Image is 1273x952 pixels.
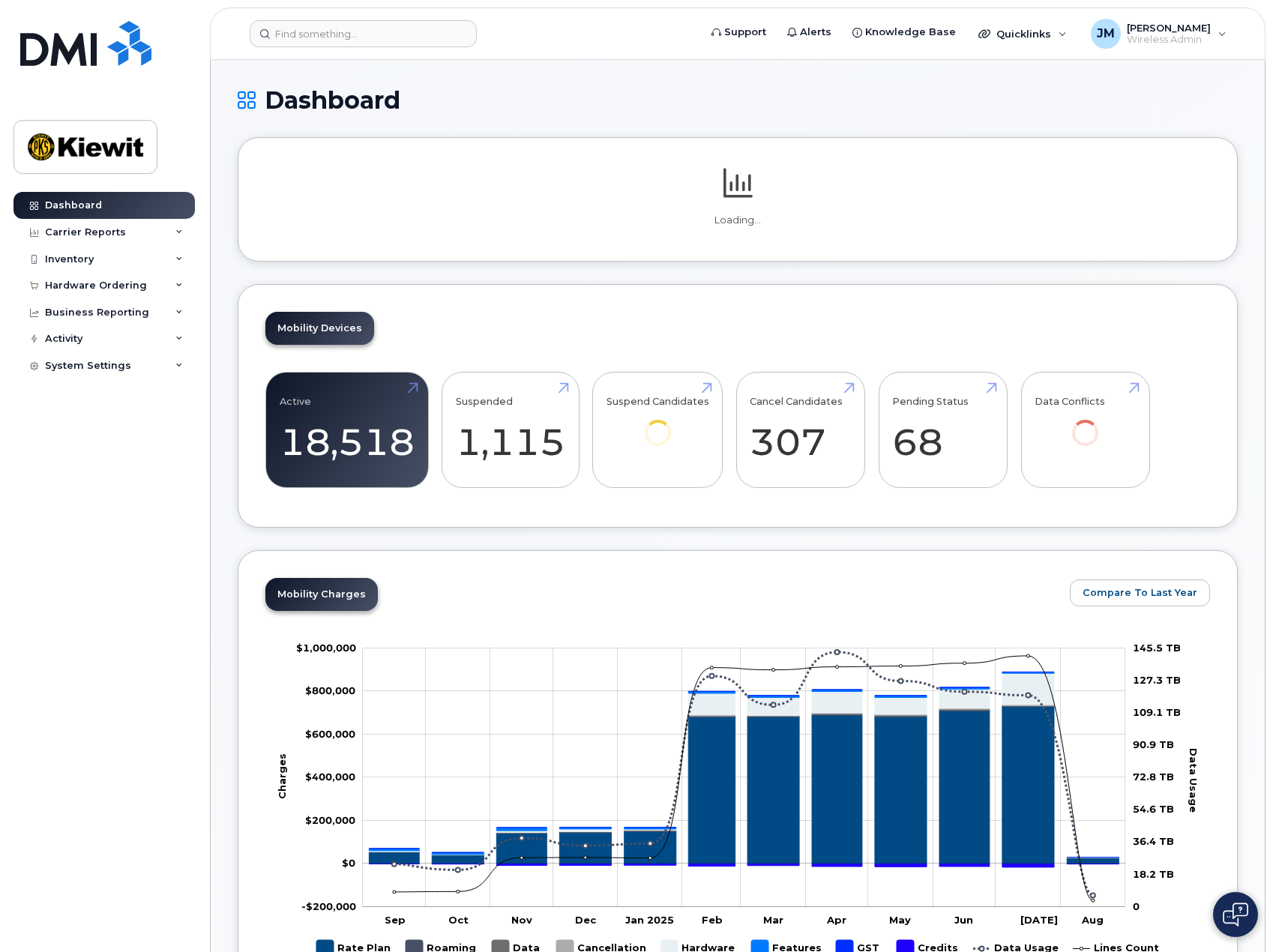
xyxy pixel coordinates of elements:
a: Mobility Charges [265,578,378,611]
tspan: $1,000,000 [296,642,356,654]
tspan: [DATE] [1020,914,1058,926]
g: $0 [296,642,356,654]
tspan: $200,000 [305,814,355,826]
g: $0 [305,685,355,697]
tspan: $400,000 [305,771,355,783]
tspan: Charges [276,753,288,799]
tspan: Jun [954,914,973,926]
tspan: 72.8 TB [1133,771,1174,783]
a: Suspended 1,115 [456,381,565,480]
tspan: May [889,914,911,926]
tspan: 36.4 TB [1133,836,1174,848]
g: $0 [305,771,355,783]
g: $0 [305,814,355,826]
tspan: Nov [511,914,532,926]
p: Loading... [265,214,1210,227]
tspan: 127.3 TB [1133,674,1181,686]
tspan: Mar [763,914,783,926]
g: $0 [305,728,355,740]
tspan: 109.1 TB [1133,706,1181,718]
tspan: Aug [1081,914,1104,926]
tspan: 0 [1133,900,1140,912]
a: Data Conflicts [1035,381,1136,467]
a: Active 18,518 [280,381,415,480]
tspan: 145.5 TB [1133,642,1181,654]
h1: Dashboard [238,87,1238,113]
tspan: 54.6 TB [1133,804,1174,816]
a: Pending Status 68 [892,381,993,480]
tspan: Jan 2025 [625,914,674,926]
tspan: Data Usage [1188,748,1200,813]
a: Mobility Devices [265,312,374,345]
tspan: Apr [826,914,846,926]
tspan: -$200,000 [301,900,356,912]
tspan: Sep [385,914,406,926]
tspan: $800,000 [305,685,355,697]
a: Cancel Candidates 307 [750,381,851,480]
g: $0 [301,900,356,912]
tspan: 90.9 TB [1133,738,1174,750]
button: Compare To Last Year [1070,579,1210,606]
img: Open chat [1223,903,1248,927]
tspan: Oct [448,914,469,926]
tspan: $600,000 [305,728,355,740]
g: GST [369,672,1119,858]
tspan: Dec [575,914,597,926]
tspan: Feb [702,914,723,926]
span: Compare To Last Year [1083,585,1197,600]
tspan: 18.2 TB [1133,868,1174,880]
g: Credits [369,864,1119,867]
a: Suspend Candidates [607,381,709,467]
tspan: $0 [342,858,355,870]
